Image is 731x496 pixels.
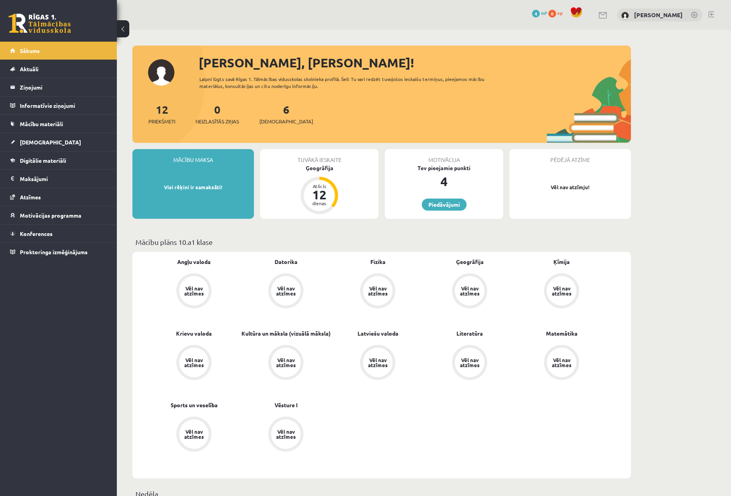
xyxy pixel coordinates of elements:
[183,357,205,368] div: Vēl nav atzīmes
[332,273,424,310] a: Vēl nav atzīmes
[9,14,71,33] a: Rīgas 1. Tālmācības vidusskola
[10,206,107,224] a: Motivācijas programma
[20,193,41,201] span: Atzīmes
[10,243,107,261] a: Proktoringa izmēģinājums
[459,286,481,296] div: Vēl nav atzīmes
[308,188,331,201] div: 12
[183,429,205,439] div: Vēl nav atzīmes
[459,357,481,368] div: Vēl nav atzīmes
[308,184,331,188] div: Atlicis
[10,170,107,188] a: Maksājumi
[509,149,631,164] div: Pēdējā atzīme
[10,97,107,114] a: Informatīvie ziņojumi
[424,273,516,310] a: Vēl nav atzīmes
[10,78,107,96] a: Ziņojumi
[10,133,107,151] a: [DEMOGRAPHIC_DATA]
[275,401,298,409] a: Vēsture I
[385,149,503,164] div: Motivācija
[10,60,107,78] a: Aktuāli
[367,286,389,296] div: Vēl nav atzīmes
[516,345,608,382] a: Vēl nav atzīmes
[136,183,250,191] p: Visi rēķini ir samaksāti!
[259,102,313,125] a: 6[DEMOGRAPHIC_DATA]
[196,118,239,125] span: Neizlasītās ziņas
[275,258,298,266] a: Datorika
[240,417,332,453] a: Vēl nav atzīmes
[20,65,39,72] span: Aktuāli
[171,401,218,409] a: Sports un veselība
[385,172,503,191] div: 4
[275,357,297,368] div: Vēl nav atzīmes
[10,151,107,169] a: Digitālie materiāli
[634,11,683,19] a: [PERSON_NAME]
[557,10,562,16] span: xp
[532,10,547,16] a: 4 mP
[456,329,483,338] a: Literatūra
[275,286,297,296] div: Vēl nav atzīmes
[260,164,379,172] div: Ģeogrāfija
[259,118,313,125] span: [DEMOGRAPHIC_DATA]
[148,102,175,125] a: 12Priekšmeti
[10,42,107,60] a: Sākums
[10,225,107,243] a: Konferences
[20,230,53,237] span: Konferences
[532,10,540,18] span: 4
[240,273,332,310] a: Vēl nav atzīmes
[136,237,628,247] p: Mācību plāns 10.a1 klase
[20,139,81,146] span: [DEMOGRAPHIC_DATA]
[177,258,211,266] a: Angļu valoda
[367,357,389,368] div: Vēl nav atzīmes
[308,201,331,206] div: dienas
[10,188,107,206] a: Atzīmes
[241,329,331,338] a: Kultūra un māksla (vizuālā māksla)
[553,258,570,266] a: Ķīmija
[260,149,379,164] div: Tuvākā ieskaite
[422,199,467,211] a: Piedāvājumi
[199,53,631,72] div: [PERSON_NAME], [PERSON_NAME]!
[385,164,503,172] div: Tev pieejamie punkti
[20,170,107,188] legend: Maksājumi
[546,329,578,338] a: Matemātika
[20,78,107,96] legend: Ziņojumi
[548,10,566,16] a: 0 xp
[513,183,627,191] p: Vēl nav atzīmju!
[20,47,40,54] span: Sākums
[541,10,547,16] span: mP
[20,120,63,127] span: Mācību materiāli
[176,329,212,338] a: Krievu valoda
[148,118,175,125] span: Priekšmeti
[20,212,81,219] span: Motivācijas programma
[196,102,239,125] a: 0Neizlasītās ziņas
[621,12,629,19] img: Beatrise Alviķe
[148,345,240,382] a: Vēl nav atzīmes
[551,357,572,368] div: Vēl nav atzīmes
[551,286,572,296] div: Vēl nav atzīmes
[20,97,107,114] legend: Informatīvie ziņojumi
[370,258,386,266] a: Fizika
[240,345,332,382] a: Vēl nav atzīmes
[199,76,498,90] div: Laipni lūgts savā Rīgas 1. Tālmācības vidusskolas skolnieka profilā. Šeit Tu vari redzēt tuvojošo...
[275,429,297,439] div: Vēl nav atzīmes
[456,258,484,266] a: Ģeogrāfija
[20,248,88,255] span: Proktoringa izmēģinājums
[424,345,516,382] a: Vēl nav atzīmes
[148,273,240,310] a: Vēl nav atzīmes
[260,164,379,215] a: Ģeogrāfija Atlicis 12 dienas
[183,286,205,296] div: Vēl nav atzīmes
[20,157,66,164] span: Digitālie materiāli
[132,149,254,164] div: Mācību maksa
[332,345,424,382] a: Vēl nav atzīmes
[148,417,240,453] a: Vēl nav atzīmes
[358,329,398,338] a: Latviešu valoda
[548,10,556,18] span: 0
[516,273,608,310] a: Vēl nav atzīmes
[10,115,107,133] a: Mācību materiāli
